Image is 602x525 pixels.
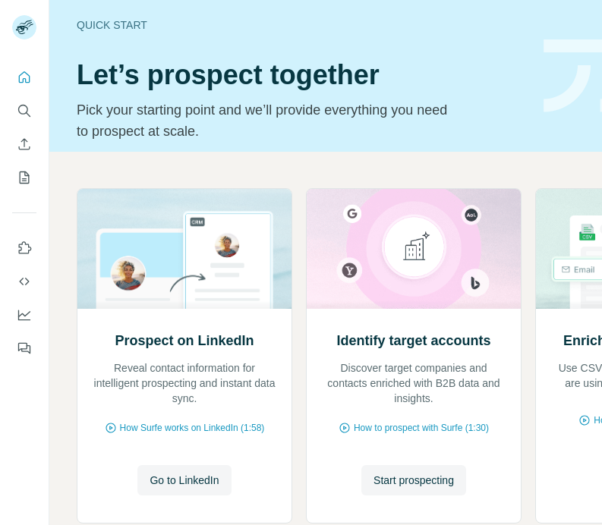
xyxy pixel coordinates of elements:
span: Start prospecting [373,473,454,488]
div: Quick start [77,17,525,33]
span: How Surfe works on LinkedIn (1:58) [120,421,265,435]
button: Use Surfe API [12,268,36,295]
h2: Prospect on LinkedIn [115,330,254,351]
button: Start prospecting [361,465,466,495]
button: My lists [12,164,36,191]
h1: Let’s prospect together [77,60,525,90]
h2: Identify target accounts [336,330,490,351]
button: Dashboard [12,301,36,329]
button: Feedback [12,335,36,362]
button: Use Surfe on LinkedIn [12,234,36,262]
span: How to prospect with Surfe (1:30) [354,421,489,435]
button: Quick start [12,64,36,91]
p: Pick your starting point and we’ll provide everything you need to prospect at scale. [77,99,457,142]
img: Prospect on LinkedIn [77,189,292,309]
p: Reveal contact information for intelligent prospecting and instant data sync. [93,360,276,406]
img: Identify target accounts [306,189,522,309]
button: Enrich CSV [12,130,36,158]
span: Go to LinkedIn [150,473,219,488]
p: Discover target companies and contacts enriched with B2B data and insights. [322,360,506,406]
button: Search [12,97,36,124]
button: Go to LinkedIn [137,465,231,495]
